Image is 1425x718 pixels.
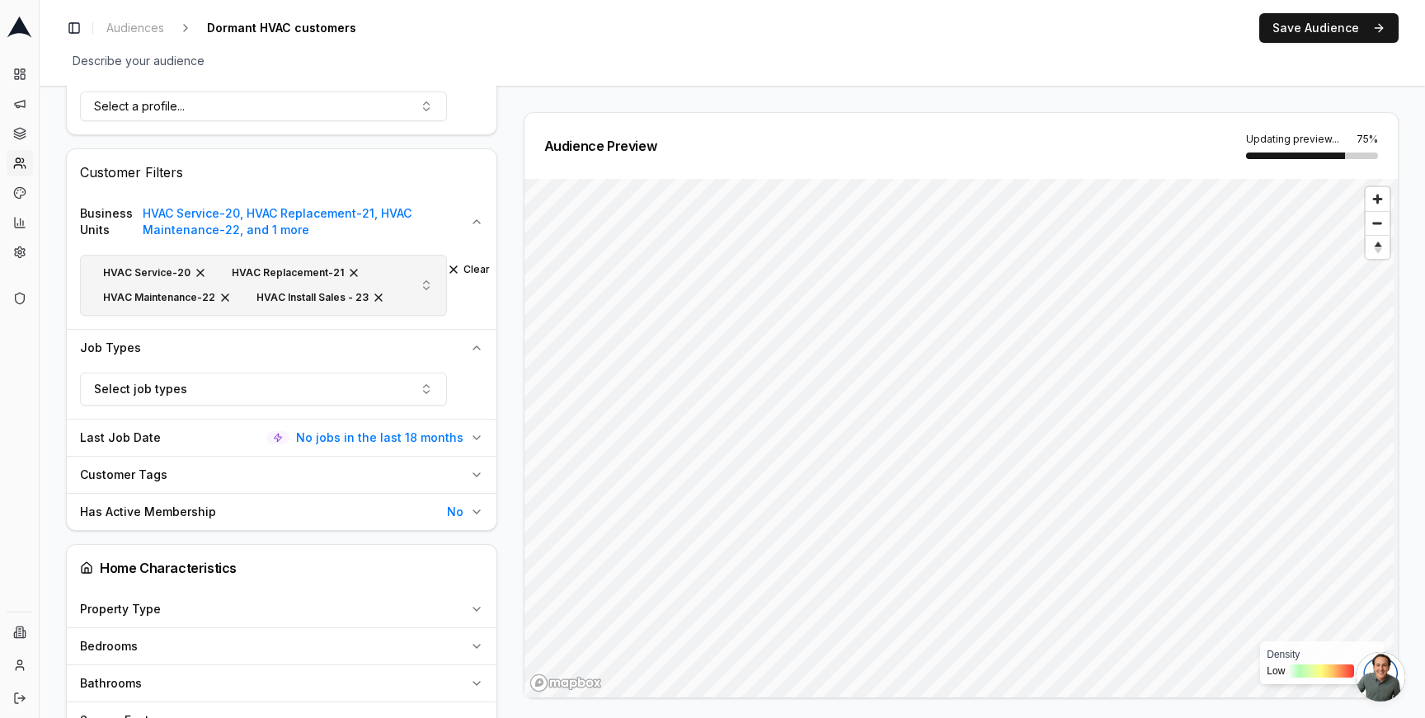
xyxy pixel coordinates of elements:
[67,665,496,702] button: Bathrooms
[447,504,463,520] span: No
[67,494,496,530] button: Has Active MembershipNo
[66,49,211,73] span: Describe your audience
[67,248,496,329] div: Business UnitsHVAC Service-20, HVAC Replacement-21, HVAC Maintenance-22, and 1 more
[67,420,496,456] button: Last Job DateNo jobs in the last 18 months
[1267,648,1378,661] div: Density
[296,429,463,446] span: No jobs in the last 18 months
[80,675,142,692] span: Bathrooms
[1366,212,1390,235] span: Zoom out
[67,591,496,627] button: Property Type
[80,601,161,617] span: Property Type
[1366,187,1390,211] button: Zoom in
[1267,664,1285,678] span: Low
[67,628,496,664] button: Bedrooms
[67,330,496,366] button: Job Types
[94,98,185,115] span: Select a profile...
[7,685,33,711] button: Log out
[1366,211,1390,235] button: Zoom out
[80,558,483,578] div: Home Characteristics
[67,195,496,248] button: Business UnitsHVAC Service-20, HVAC Replacement-21, HVAC Maintenance-22, and 1 more
[529,673,602,692] a: Mapbox homepage
[1366,235,1390,259] button: Reset bearing to north
[1357,133,1378,146] span: 75 %
[1259,13,1399,43] button: Save Audience
[67,366,496,419] div: Job Types
[447,263,490,276] button: Clear
[1363,237,1391,257] span: Reset bearing to north
[94,264,216,282] div: HVAC Service-20
[80,340,141,356] span: Job Types
[94,381,187,397] span: Select job types
[94,289,241,307] div: HVAC Maintenance-22
[223,264,369,282] div: HVAC Replacement-21
[143,205,463,238] span: HVAC Service-20, HVAC Replacement-21, HVAC Maintenance-22, and 1 more
[67,457,496,493] button: Customer Tags
[80,205,143,238] span: Business Units
[106,20,164,36] span: Audiences
[1356,652,1405,702] a: Open chat
[80,638,138,655] span: Bedrooms
[544,139,657,153] div: Audience Preview
[80,504,216,520] span: Has Active Membership
[67,149,496,195] div: Customer Filters
[524,179,1394,711] canvas: Map
[80,429,161,446] span: Last Job Date
[247,289,394,307] div: HVAC Install Sales - 23
[80,467,167,483] span: Customer Tags
[100,16,171,40] a: Audiences
[200,16,363,40] span: Dormant HVAC customers
[100,16,389,40] nav: breadcrumb
[1246,133,1339,146] span: Updating preview...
